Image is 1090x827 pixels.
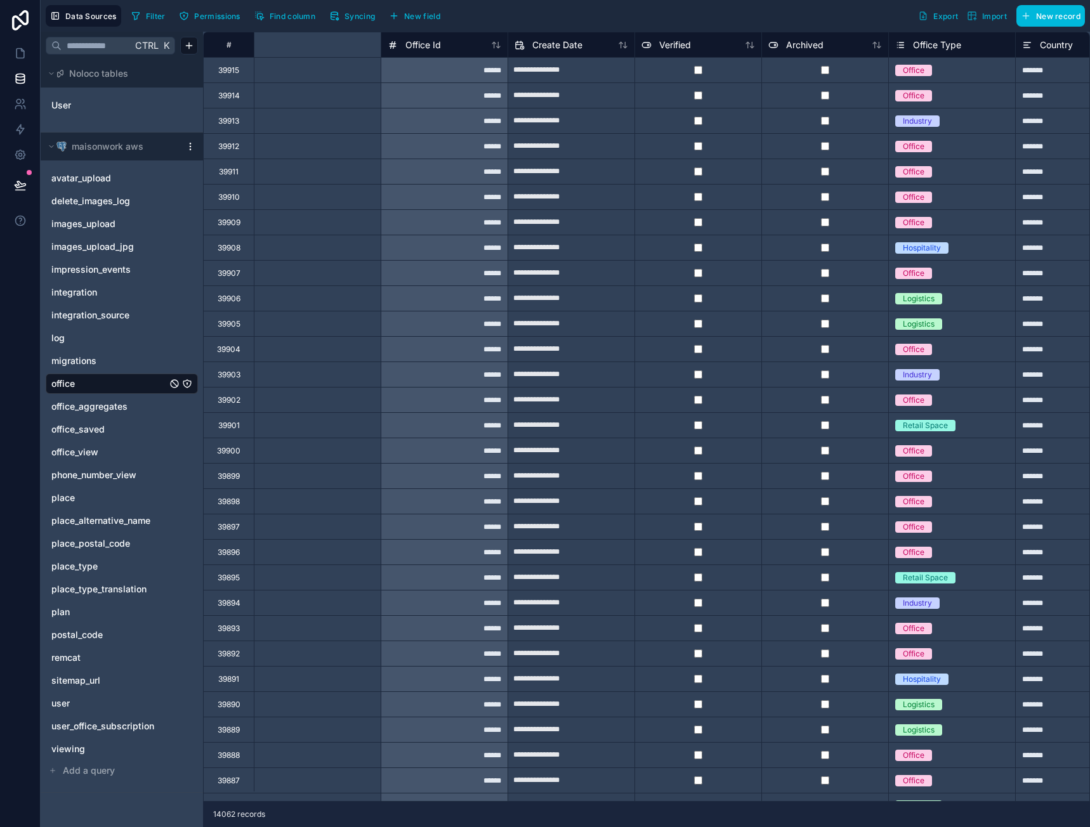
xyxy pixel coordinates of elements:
div: Office [903,775,924,786]
div: postal_code [46,625,198,645]
button: New field [384,6,445,25]
a: phone_number_view [51,469,167,481]
span: Import [982,11,1007,21]
span: office_view [51,446,98,459]
div: 39910 [218,192,240,202]
span: log [51,332,65,344]
span: Noloco tables [69,67,128,80]
div: place_postal_code [46,533,198,554]
div: Office [903,623,924,634]
div: Office [903,750,924,761]
div: Office [903,141,924,152]
div: 39912 [218,141,239,152]
a: integration_source [51,309,167,322]
a: User [51,99,154,112]
div: User [46,95,198,115]
span: Find column [270,11,315,21]
a: delete_images_log [51,195,167,207]
a: user [51,697,167,710]
div: 39913 [218,116,239,126]
div: 39897 [218,522,240,532]
span: delete_images_log [51,195,130,207]
a: impression_events [51,263,167,276]
span: Verified [659,39,691,51]
button: Noloco tables [46,65,190,82]
a: plan [51,606,167,618]
a: office_aggregates [51,400,167,413]
button: Add a query [46,762,198,779]
div: 39904 [217,344,240,355]
a: place_type [51,560,167,573]
div: place_alternative_name [46,511,198,531]
div: Hospitality [903,674,941,685]
span: user_office_subscription [51,720,154,733]
span: Country [1040,39,1073,51]
div: Office [903,394,924,406]
div: integration [46,282,198,303]
div: Industry [903,115,932,127]
button: New record [1016,5,1085,27]
span: office_saved [51,423,105,436]
div: # [213,40,244,49]
div: sitemap_url [46,670,198,691]
div: 39901 [218,420,240,431]
div: viewing [46,739,198,759]
span: Archived [786,39,824,51]
div: Logistics [903,699,935,710]
button: Filter [126,6,170,25]
div: 39891 [218,674,239,684]
div: Office [903,496,924,507]
div: Office [903,217,924,228]
span: place_type [51,560,98,573]
div: delete_images_log [46,191,198,211]
div: Logistics [903,318,935,330]
a: avatar_upload [51,172,167,185]
button: Syncing [325,6,379,25]
div: office [46,374,198,394]
span: remcat [51,651,81,664]
div: 39893 [218,623,240,634]
div: 39905 [218,319,240,329]
div: Office [903,65,924,76]
span: impression_events [51,263,131,276]
span: plan [51,606,70,618]
div: Retail Space [903,572,948,583]
div: images_upload_jpg [46,237,198,257]
a: migrations [51,355,167,367]
a: user_office_subscription [51,720,167,733]
div: Industry [903,369,932,381]
span: New record [1036,11,1080,21]
span: place [51,492,75,504]
button: Data Sources [46,5,121,27]
div: 39886 [218,801,240,811]
div: Retail Space [903,420,948,431]
span: phone_number_view [51,469,136,481]
span: Syncing [345,11,375,21]
div: Office [903,90,924,101]
span: viewing [51,743,85,755]
span: Export [933,11,958,21]
div: Logistics [903,293,935,304]
div: 39890 [218,700,240,710]
span: Data Sources [65,11,117,21]
div: Office [903,521,924,533]
div: images_upload [46,214,198,234]
a: place_alternative_name [51,514,167,527]
span: images_upload_jpg [51,240,134,253]
span: Ctrl [134,37,160,53]
div: log [46,328,198,348]
div: Office [903,268,924,279]
div: Logistics [903,800,935,812]
a: images_upload_jpg [51,240,167,253]
div: 39908 [218,243,240,253]
span: integration [51,286,97,299]
span: Office Id [405,39,441,51]
div: office_view [46,442,198,462]
div: office_saved [46,419,198,440]
img: Postgres logo [56,141,67,152]
span: place_alternative_name [51,514,150,527]
div: 39892 [218,649,240,659]
a: place [51,492,167,504]
a: Permissions [174,6,249,25]
div: 39889 [218,725,240,735]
